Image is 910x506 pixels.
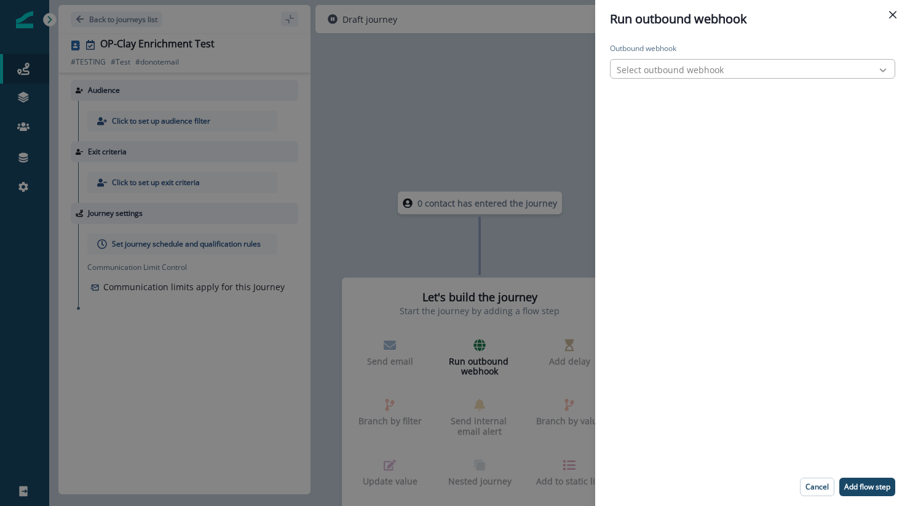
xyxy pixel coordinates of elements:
button: Close [883,5,903,25]
button: Cancel [800,478,834,496]
div: Run outbound webhook [610,10,895,28]
p: Add flow step [844,483,890,491]
button: Add flow step [839,478,895,496]
p: Cancel [805,483,829,491]
label: Outbound webhook [610,43,888,54]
